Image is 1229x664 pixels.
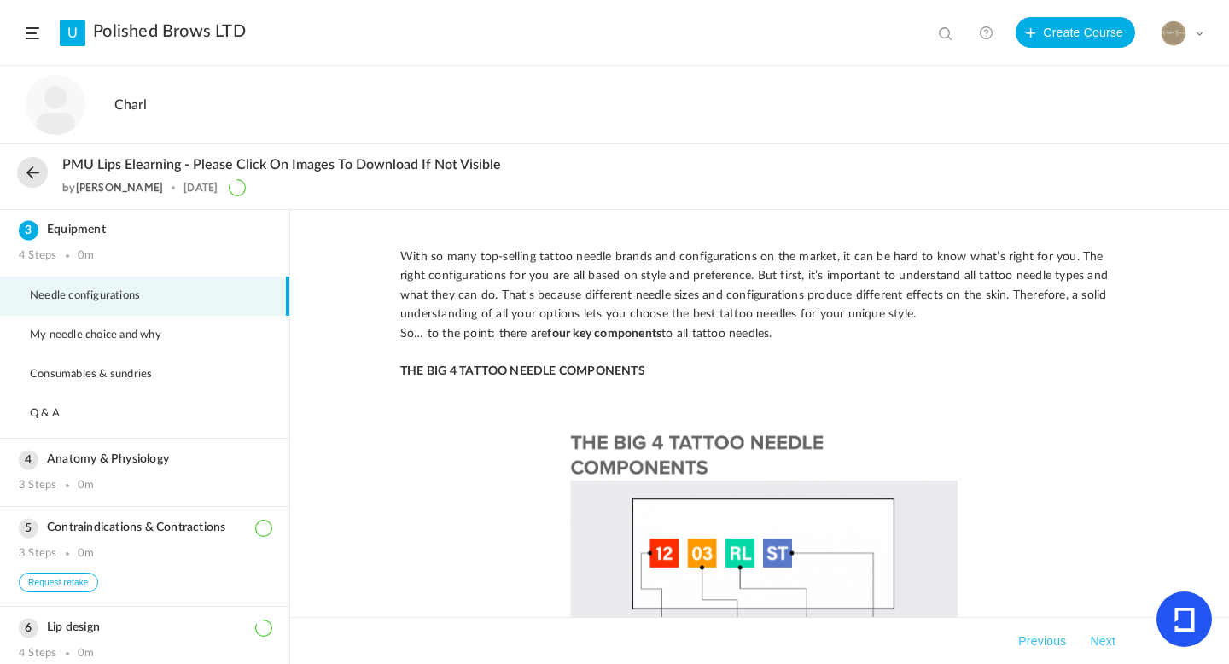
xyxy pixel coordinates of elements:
a: Polished Brows LTD [93,21,246,42]
span: My needle choice and why [30,329,183,342]
div: 0m [78,647,94,661]
div: 3 Steps [19,547,56,561]
span: PMU Lips Elearning - please click on images to download if not visible [62,157,501,173]
h3: Lip design [19,620,271,635]
h3: Equipment [19,223,271,237]
div: 0m [78,547,94,561]
h2: Charl [114,97,934,114]
h3: Anatomy & Physiology [19,452,271,467]
div: [DATE] [183,182,218,194]
button: Previous [1015,631,1069,651]
div: 3 Steps [19,479,56,492]
div: 4 Steps [19,249,56,263]
span: Q & A [30,407,81,421]
img: user-image.png [26,75,85,135]
div: by [62,182,163,194]
p: With so many top-selling tattoo needle brands and configurations on the market, it can be hard to... [400,248,1119,324]
span: Needle configurations [30,289,161,303]
a: U [60,20,85,46]
img: 617fe505-c459-451e-be24-f11bddb9b696.PNG [1162,21,1185,45]
p: So… to the point: there are to all tattoo needles. [400,324,1119,343]
div: 0m [78,249,94,263]
strong: four key components [547,328,661,340]
a: [PERSON_NAME] [76,181,164,194]
div: 4 Steps [19,647,56,661]
h3: Contraindications & Contractions [19,521,271,535]
img: img-d210220982be-1.jpeg [400,407,1119,663]
button: Request retake [19,573,98,592]
h3: THE BIG 4 TATTOO NEEDLE COMPONENTS [400,362,1119,381]
div: 0m [78,479,94,492]
span: Consumables & sundries [30,368,173,382]
button: Create Course [1016,17,1135,48]
button: Next [1086,631,1119,651]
